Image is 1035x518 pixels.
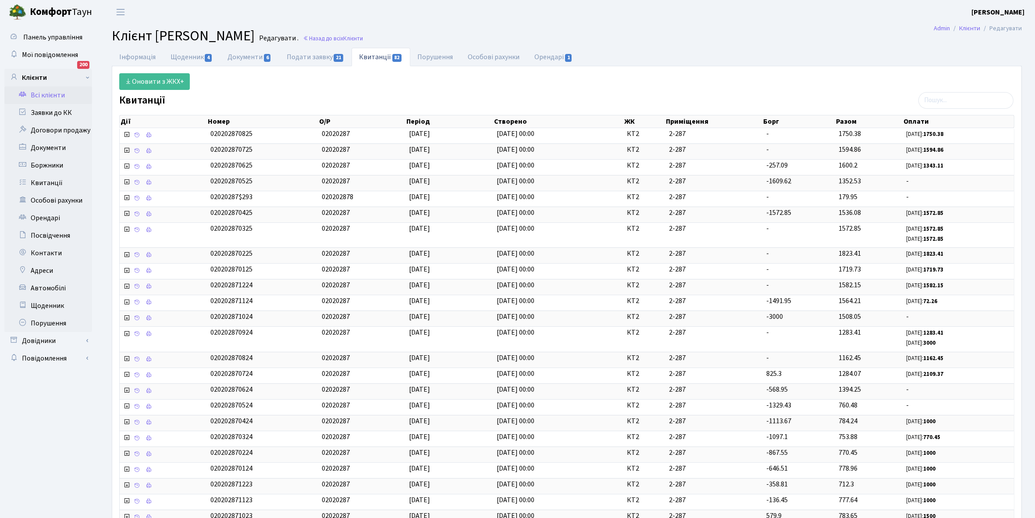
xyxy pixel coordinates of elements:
[627,280,662,290] span: КТ2
[907,400,1010,411] span: -
[669,464,759,474] span: 2-287
[669,312,759,322] span: 2-287
[409,208,430,218] span: [DATE]
[669,400,759,411] span: 2-287
[409,224,430,233] span: [DATE]
[210,432,253,442] span: 020202870324
[497,280,534,290] span: [DATE] 00:00
[839,432,857,442] span: 753.88
[4,104,92,121] a: Заявки до КК
[30,5,92,20] span: Таун
[210,176,253,186] span: 020202870525
[409,129,430,139] span: [DATE]
[907,192,1010,202] span: -
[4,86,92,104] a: Всі клієнти
[839,312,861,322] span: 1508.05
[839,479,854,489] span: 712.3
[924,209,944,217] b: 1572.85
[119,94,165,107] label: Квитанції
[210,464,253,473] span: 020202870124
[766,495,788,505] span: -136.45
[4,209,92,227] a: Орендарі
[669,129,759,139] span: 2-287
[924,146,944,154] b: 1594.86
[924,370,944,378] b: 2109.37
[627,312,662,322] span: КТ2
[669,280,759,290] span: 2-287
[766,448,788,457] span: -867.55
[4,139,92,157] a: Документи
[924,250,944,258] b: 1823.41
[627,495,662,505] span: КТ2
[766,328,769,337] span: -
[409,400,430,410] span: [DATE]
[627,192,662,202] span: КТ2
[839,416,857,426] span: 784.24
[497,416,534,426] span: [DATE] 00:00
[210,416,253,426] span: 020202870424
[497,353,534,363] span: [DATE] 00:00
[497,495,534,505] span: [DATE] 00:00
[334,54,343,62] span: 21
[907,497,936,504] small: [DATE]:
[766,464,788,473] span: -646.51
[907,162,944,170] small: [DATE]:
[627,264,662,275] span: КТ2
[409,353,430,363] span: [DATE]
[210,192,253,202] span: 02020287$293
[318,115,405,128] th: О/Р
[497,249,534,258] span: [DATE] 00:00
[497,129,534,139] span: [DATE] 00:00
[907,465,936,473] small: [DATE]:
[669,224,759,234] span: 2-287
[627,448,662,458] span: КТ2
[627,464,662,474] span: КТ2
[77,61,89,69] div: 200
[497,296,534,306] span: [DATE] 00:00
[766,296,791,306] span: -1491.95
[322,296,350,306] span: 02020287
[205,54,212,62] span: 4
[907,312,1010,322] span: -
[163,48,220,66] a: Щоденник
[669,176,759,186] span: 2-287
[766,416,791,426] span: -1113.67
[210,224,253,233] span: 020202870325
[839,176,861,186] span: 1352.53
[497,264,534,274] span: [DATE] 00:00
[924,354,944,362] b: 1162.45
[322,432,350,442] span: 02020287
[303,34,363,43] a: Назад до всіхКлієнти
[907,481,936,489] small: [DATE]:
[322,192,353,202] span: 020202878
[565,54,572,62] span: 1
[766,280,769,290] span: -
[907,297,938,305] small: [DATE]:
[924,130,944,138] b: 1750.38
[322,208,350,218] span: 02020287
[627,432,662,442] span: КТ2
[839,328,861,337] span: 1283.41
[839,208,861,218] span: 1536.08
[669,448,759,458] span: 2-287
[627,479,662,489] span: КТ2
[4,174,92,192] a: Квитанції
[669,192,759,202] span: 2-287
[959,24,980,33] a: Клієнти
[409,296,430,306] span: [DATE]
[921,19,1035,38] nav: breadcrumb
[627,328,662,338] span: КТ2
[264,54,271,62] span: 6
[627,129,662,139] span: КТ2
[322,264,350,274] span: 02020287
[627,369,662,379] span: КТ2
[907,209,944,217] small: [DATE]:
[669,369,759,379] span: 2-287
[907,176,1010,186] span: -
[839,495,857,505] span: 777.64
[322,176,350,186] span: 02020287
[210,385,253,394] span: 020202870624
[497,400,534,410] span: [DATE] 00:00
[623,115,665,128] th: ЖК
[497,192,534,202] span: [DATE] 00:00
